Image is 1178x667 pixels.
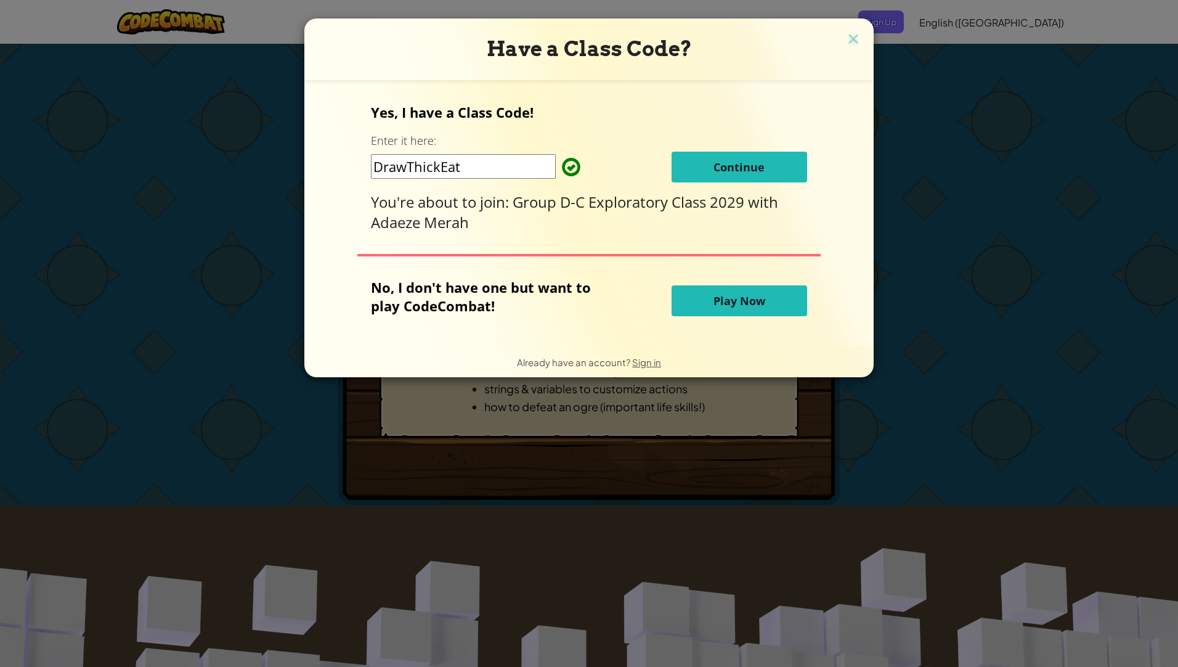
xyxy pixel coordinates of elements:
[713,160,765,174] span: Continue
[517,356,632,368] span: Already have an account?
[487,36,692,61] span: Have a Class Code?
[371,192,513,212] span: You're about to join:
[371,103,806,121] p: Yes, I have a Class Code!
[713,293,765,308] span: Play Now
[672,285,807,316] button: Play Now
[371,212,469,232] span: Adaeze Merah
[748,192,778,212] span: with
[371,278,609,315] p: No, I don't have one but want to play CodeCombat!
[845,31,861,49] img: close icon
[632,356,661,368] a: Sign in
[672,152,807,182] button: Continue
[513,192,748,212] span: Group D-C Exploratory Class 2029
[371,133,436,149] label: Enter it here:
